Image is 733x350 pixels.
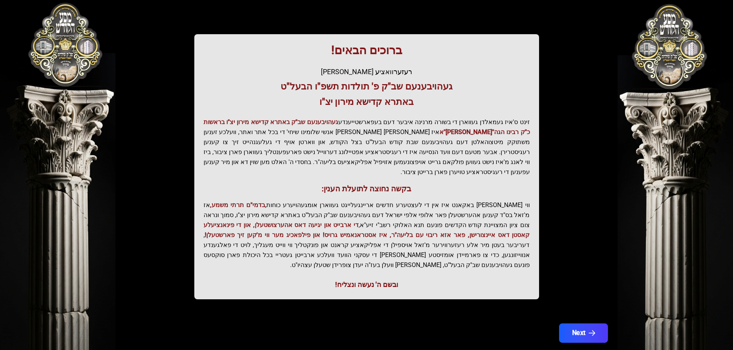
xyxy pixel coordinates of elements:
[210,201,265,209] span: בדמי"ם תרתי משמע,
[204,183,530,194] h3: בקשה נחוצה לתועלת הענין:
[204,96,530,108] h3: באתרא קדישא מירון יצ"ו
[204,200,530,270] p: ווי [PERSON_NAME] באקאנט איז אין די לעצטערע חדשים אריינגעלייגט געווארן אומגעהויערע כוחות, אז מ'זא...
[204,279,530,290] div: ובשם ה' נעשה ונצליח!
[204,66,530,77] div: רעזערוואציע [PERSON_NAME]
[204,80,530,93] h3: געהויבענעם שב"ק פ' תולדות תשפ"ו הבעל"ט
[204,43,530,57] h1: ברוכים הבאים!
[204,221,530,239] span: די ארבייט און יגיעה דאס אהערצושטעלן, און די פינאנציעלע קאסטן דאס איינצורישן, פאר אזא ריבוי עם בלי...
[559,323,608,343] button: Next
[204,117,530,177] p: זינט ס'איז געמאלדן געווארן די בשורה מרנינה איבער דעם בעפארשטייענדע איז [PERSON_NAME] [PERSON_NAME...
[204,118,530,136] span: געהויבענעם שב"ק באתרא קדישא מירון יצ"ו בראשות כ"ק רבינו הגה"[PERSON_NAME]"א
